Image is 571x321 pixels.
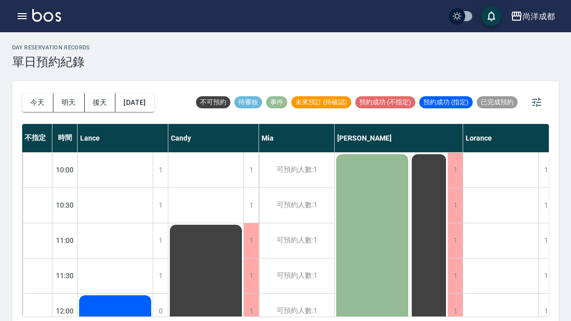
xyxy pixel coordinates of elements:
[481,6,501,26] button: save
[243,259,259,293] div: 1
[196,98,230,107] span: 不可預約
[538,223,553,258] div: 1
[463,124,554,152] div: Lorance
[52,187,78,223] div: 10:30
[259,153,334,187] div: 可預約人數:1
[53,93,85,112] button: 明天
[448,153,463,187] div: 1
[419,98,473,107] span: 預約成功 (指定)
[477,98,518,107] span: 已完成預約
[259,259,334,293] div: 可預約人數:1
[259,188,334,223] div: 可預約人數:1
[32,9,61,22] img: Logo
[523,10,555,23] div: 尚洋成都
[538,153,553,187] div: 1
[448,188,463,223] div: 1
[538,188,553,223] div: 1
[22,93,53,112] button: 今天
[259,124,335,152] div: Mia
[85,93,116,112] button: 後天
[153,223,168,258] div: 1
[506,6,559,27] button: 尚洋成都
[243,223,259,258] div: 1
[52,124,78,152] div: 時間
[12,55,90,69] h3: 單日預約紀錄
[153,259,168,293] div: 1
[52,152,78,187] div: 10:00
[52,258,78,293] div: 11:30
[355,98,415,107] span: 預約成功 (不指定)
[259,223,334,258] div: 可預約人數:1
[52,223,78,258] div: 11:00
[115,93,154,112] button: [DATE]
[153,188,168,223] div: 1
[243,153,259,187] div: 1
[448,259,463,293] div: 1
[234,98,262,107] span: 待審核
[335,124,463,152] div: [PERSON_NAME]
[291,98,351,107] span: 未來預訂 (待確認)
[168,124,259,152] div: Candy
[266,98,287,107] span: 事件
[538,259,553,293] div: 1
[22,124,52,152] div: 不指定
[243,188,259,223] div: 1
[78,124,168,152] div: Lance
[448,223,463,258] div: 1
[153,153,168,187] div: 1
[12,44,90,51] h2: day Reservation records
